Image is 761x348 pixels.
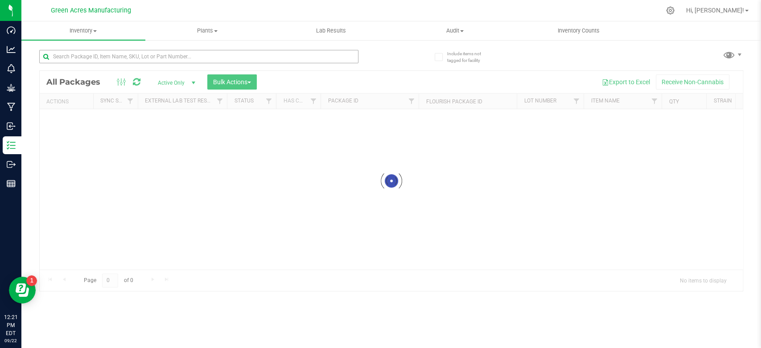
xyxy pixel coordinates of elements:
span: Green Acres Manufacturing [51,7,131,14]
span: Hi, [PERSON_NAME]! [686,7,744,14]
a: Audit [393,21,517,40]
inline-svg: Monitoring [7,64,16,73]
span: Inventory [21,27,145,35]
inline-svg: Inventory [7,141,16,150]
inline-svg: Inbound [7,122,16,131]
p: 12:21 PM EDT [4,313,17,337]
p: 09/22 [4,337,17,344]
a: Plants [145,21,269,40]
span: Inventory Counts [546,27,612,35]
a: Lab Results [269,21,393,40]
input: Search Package ID, Item Name, SKU, Lot or Part Number... [39,50,358,63]
span: Audit [393,27,516,35]
inline-svg: Analytics [7,45,16,54]
span: Lab Results [304,27,358,35]
inline-svg: Grow [7,83,16,92]
span: Plants [146,27,269,35]
inline-svg: Reports [7,179,16,188]
inline-svg: Manufacturing [7,102,16,111]
inline-svg: Dashboard [7,26,16,35]
iframe: Resource center [9,277,36,303]
iframe: Resource center unread badge [26,275,37,286]
span: Include items not tagged for facility [447,50,491,64]
a: Inventory Counts [517,21,641,40]
div: Manage settings [665,6,676,15]
a: Inventory [21,21,145,40]
inline-svg: Outbound [7,160,16,169]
